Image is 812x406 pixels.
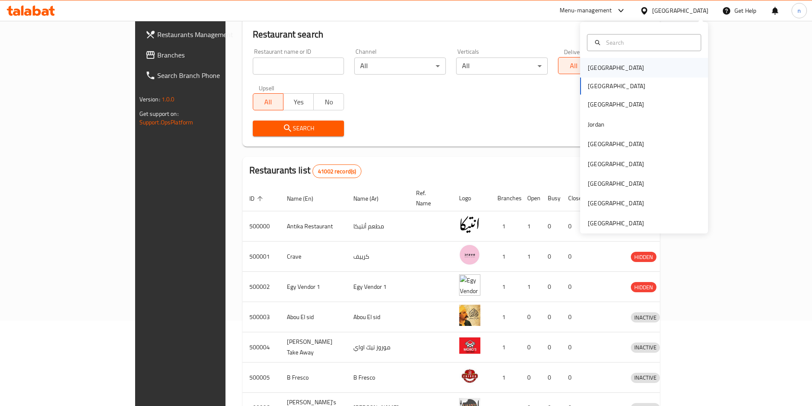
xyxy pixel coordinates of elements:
td: 0 [561,302,582,332]
a: Support.OpsPlatform [139,117,194,128]
th: Logo [452,185,491,211]
img: Egy Vendor 1 [459,274,480,296]
div: HIDDEN [631,282,656,292]
div: [GEOGRAPHIC_DATA] [588,63,644,72]
span: Ref. Name [416,188,442,208]
span: Name (En) [287,193,324,204]
input: Search [603,38,696,47]
td: Crave [280,242,347,272]
td: 0 [541,272,561,302]
td: [PERSON_NAME] Take Away [280,332,347,363]
td: كرييف [347,242,409,272]
div: [GEOGRAPHIC_DATA] [652,6,708,15]
div: [GEOGRAPHIC_DATA] [588,219,644,228]
td: Antika Restaurant [280,211,347,242]
td: 0 [520,332,541,363]
th: Busy [541,185,561,211]
div: Total records count [312,164,361,178]
img: Crave [459,244,480,265]
span: Get support on: [139,108,179,119]
td: 0 [561,242,582,272]
span: INACTIVE [631,343,660,352]
div: Jordan [588,120,604,129]
span: Name (Ar) [353,193,390,204]
span: Search Branch Phone [157,70,264,81]
a: Restaurants Management [139,24,271,45]
span: No [317,96,341,108]
span: INACTIVE [631,313,660,322]
button: No [313,93,344,110]
div: All [456,58,548,75]
div: [GEOGRAPHIC_DATA] [588,199,644,208]
div: All [354,58,446,75]
td: موروز تيك اواي [347,332,409,363]
img: Moro's Take Away [459,335,480,356]
img: B Fresco [459,365,480,386]
td: 1 [520,272,541,302]
td: Abou El sid [347,302,409,332]
td: Abou El sid [280,302,347,332]
span: Yes [287,96,310,108]
th: Branches [491,185,520,211]
td: 0 [541,211,561,242]
span: Branches [157,50,264,60]
label: Delivery [564,49,585,55]
th: Closed [561,185,582,211]
button: All [253,93,283,110]
td: 0 [561,272,582,302]
div: [GEOGRAPHIC_DATA] [588,100,644,109]
span: ID [249,193,266,204]
h2: Restaurants list [249,164,362,178]
td: B Fresco [347,363,409,393]
span: Search [260,123,338,134]
div: [GEOGRAPHIC_DATA] [588,159,644,169]
a: Search Branch Phone [139,65,271,86]
span: 1.0.0 [162,94,175,105]
span: Restaurants Management [157,29,264,40]
span: n [798,6,801,15]
th: Open [520,185,541,211]
td: 1 [491,272,520,302]
td: B Fresco [280,363,347,393]
div: [GEOGRAPHIC_DATA] [588,139,644,149]
div: Menu-management [560,6,612,16]
td: 0 [541,363,561,393]
td: 1 [520,242,541,272]
td: 1 [491,302,520,332]
a: Branches [139,45,271,65]
td: 0 [561,363,582,393]
td: Egy Vendor 1 [347,272,409,302]
td: 0 [541,302,561,332]
td: مطعم أنتيكا [347,211,409,242]
label: Upsell [259,85,275,91]
td: 1 [520,211,541,242]
img: Antika Restaurant [459,214,480,235]
span: HIDDEN [631,282,656,292]
img: Abou El sid [459,305,480,326]
span: All [257,96,280,108]
button: Yes [283,93,314,110]
td: Egy Vendor 1 [280,272,347,302]
td: 1 [491,363,520,393]
td: 0 [561,211,582,242]
td: 0 [561,332,582,363]
span: HIDDEN [631,252,656,262]
h2: Restaurant search [253,28,650,41]
span: All [562,60,585,72]
button: Search [253,121,344,136]
td: 1 [491,211,520,242]
span: 41002 record(s) [313,167,361,176]
td: 1 [491,242,520,272]
button: All [558,57,589,74]
div: [GEOGRAPHIC_DATA] [588,179,644,188]
td: 0 [541,332,561,363]
span: Version: [139,94,160,105]
td: 0 [520,363,541,393]
td: 0 [541,242,561,272]
td: 0 [520,302,541,332]
span: INACTIVE [631,373,660,383]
